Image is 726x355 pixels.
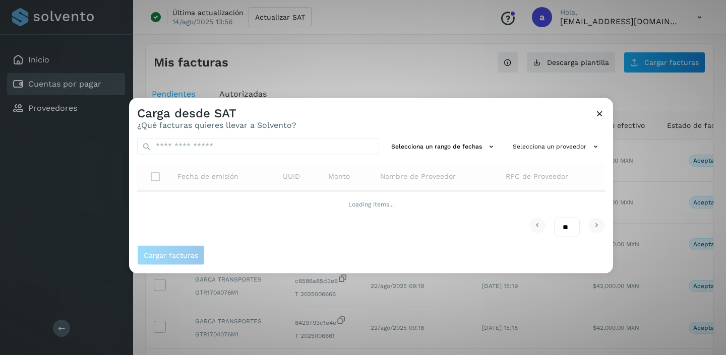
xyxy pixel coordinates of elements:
[506,171,568,182] span: RFC de Proveedor
[137,106,296,120] h3: Carga desde SAT
[509,138,605,155] button: Selecciona un proveedor
[380,171,456,182] span: Nombre de Proveedor
[328,171,350,182] span: Monto
[387,138,501,155] button: Selecciona un rango de fechas
[144,252,198,259] span: Cargar facturas
[177,171,238,182] span: Fecha de emisión
[137,245,205,265] button: Cargar facturas
[283,171,300,182] span: UUID
[137,191,605,218] td: Loading items...
[137,120,296,130] p: ¿Qué facturas quieres llevar a Solvento?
